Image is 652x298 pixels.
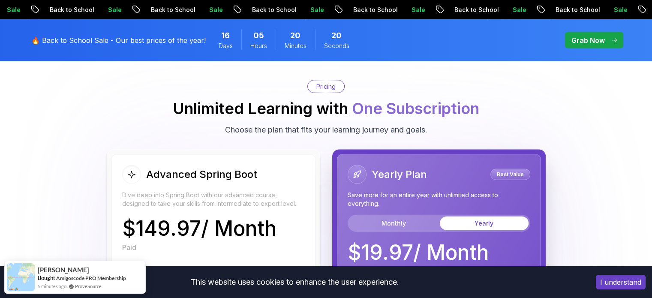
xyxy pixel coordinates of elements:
[122,218,276,239] p: $ 149.97 / Month
[324,42,349,50] span: Seconds
[571,35,605,45] p: Grab Now
[6,273,583,292] div: This website uses cookies to enhance the user experience.
[348,191,530,208] p: Save more for an entire year with unlimited access to everything.
[349,217,438,230] button: Monthly
[444,6,502,14] p: Back to School
[146,168,257,181] h2: Advanced Spring Boot
[348,242,489,263] p: $ 19.97 / Month
[290,30,300,42] span: 20 Minutes
[242,6,300,14] p: Back to School
[372,168,427,181] h2: Yearly Plan
[38,274,55,281] span: Bought
[39,6,98,14] p: Back to School
[545,6,604,14] p: Back to School
[331,30,342,42] span: 20 Seconds
[141,6,199,14] p: Back to School
[285,42,306,50] span: Minutes
[352,99,479,118] span: One Subscription
[122,242,136,253] p: Paid
[596,275,646,289] button: Accept cookies
[401,6,429,14] p: Sale
[225,124,427,136] p: Choose the plan that fits your learning journey and goals.
[122,191,305,208] p: Dive deep into Spring Boot with our advanced course, designed to take your skills from intermedia...
[98,6,125,14] p: Sale
[7,263,35,291] img: provesource social proof notification image
[38,266,89,274] span: [PERSON_NAME]
[253,30,264,42] span: 5 Hours
[173,100,479,117] h2: Unlimited Learning with
[31,35,206,45] p: 🔥 Back to School Sale - Our best prices of the year!
[604,6,631,14] p: Sale
[440,217,529,230] button: Yearly
[56,275,126,281] a: Amigoscode PRO Membership
[300,6,328,14] p: Sale
[75,283,102,290] a: ProveSource
[316,82,336,91] p: Pricing
[199,6,226,14] p: Sale
[343,6,401,14] p: Back to School
[250,42,267,50] span: Hours
[221,30,230,42] span: 16 Days
[502,6,530,14] p: Sale
[492,170,529,179] p: Best Value
[219,42,233,50] span: Days
[38,283,66,290] span: 5 minutes ago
